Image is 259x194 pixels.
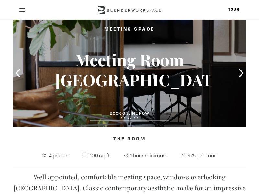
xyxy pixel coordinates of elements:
span: 4 people [47,150,70,161]
a: Book Online Now [90,106,169,121]
span: 1 hour minimum [129,150,170,161]
span: 100 sq. ft. [88,150,113,161]
span: $75 per hour [186,150,218,161]
h3: Meeting Room [GEOGRAPHIC_DATA] [55,50,204,90]
h2: Meeting Space [55,26,204,34]
a: Tour [228,8,240,11]
h4: The Room [13,133,246,145]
